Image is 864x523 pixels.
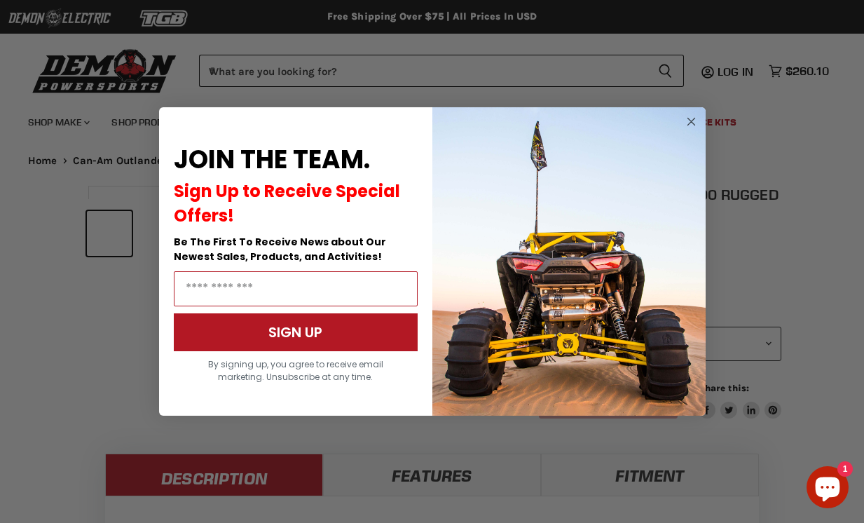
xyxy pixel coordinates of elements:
[174,179,400,227] span: Sign Up to Receive Special Offers!
[174,235,386,264] span: Be The First To Receive News about Our Newest Sales, Products, and Activities!
[174,271,418,306] input: Email Address
[174,313,418,351] button: SIGN UP
[802,466,853,512] inbox-online-store-chat: Shopify online store chat
[683,113,700,130] button: Close dialog
[174,142,370,177] span: JOIN THE TEAM.
[208,358,383,383] span: By signing up, you agree to receive email marketing. Unsubscribe at any time.
[432,107,706,416] img: a9095488-b6e7-41ba-879d-588abfab540b.jpeg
